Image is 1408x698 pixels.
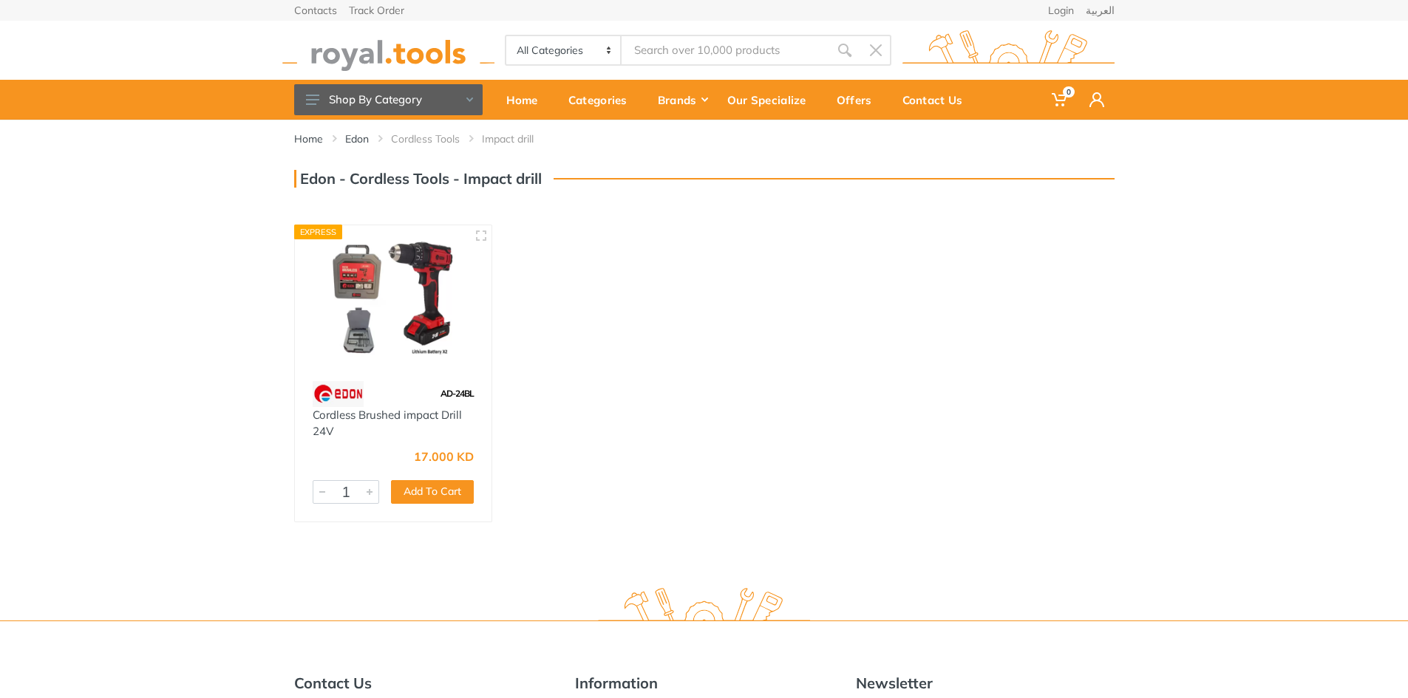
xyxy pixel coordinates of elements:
[1041,80,1079,120] a: 0
[575,674,834,692] h5: Information
[622,35,829,66] input: Site search
[558,84,647,115] div: Categories
[345,131,369,146] a: Edon
[294,5,337,16] a: Contacts
[1063,86,1075,97] span: 0
[441,388,474,399] span: AD-24BL
[294,84,483,115] button: Shop By Category
[506,36,622,64] select: Category
[826,80,892,120] a: Offers
[1048,5,1074,16] a: Login
[482,131,556,146] li: Impact drill
[496,80,558,120] a: Home
[647,84,717,115] div: Brands
[892,84,983,115] div: Contact Us
[282,30,494,71] img: royal.tools Logo
[902,30,1115,71] img: royal.tools Logo
[313,408,462,439] a: Cordless Brushed impact Drill 24V
[294,170,542,188] h3: Edon - Cordless Tools - Impact drill
[892,80,983,120] a: Contact Us
[294,131,323,146] a: Home
[414,451,474,462] div: 17.000 KD
[313,381,364,407] img: 112.webp
[308,239,479,366] img: Royal Tools - Cordless Brushed impact Drill 24V
[391,480,474,504] button: Add To Cart
[558,80,647,120] a: Categories
[294,131,1115,146] nav: breadcrumb
[294,674,553,692] h5: Contact Us
[598,588,810,629] img: royal.tools Logo
[856,674,1115,692] h5: Newsletter
[496,84,558,115] div: Home
[717,84,826,115] div: Our Specialize
[349,5,404,16] a: Track Order
[391,131,460,146] a: Cordless Tools
[826,84,892,115] div: Offers
[717,80,826,120] a: Our Specialize
[1086,5,1115,16] a: العربية
[294,225,343,239] div: Express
